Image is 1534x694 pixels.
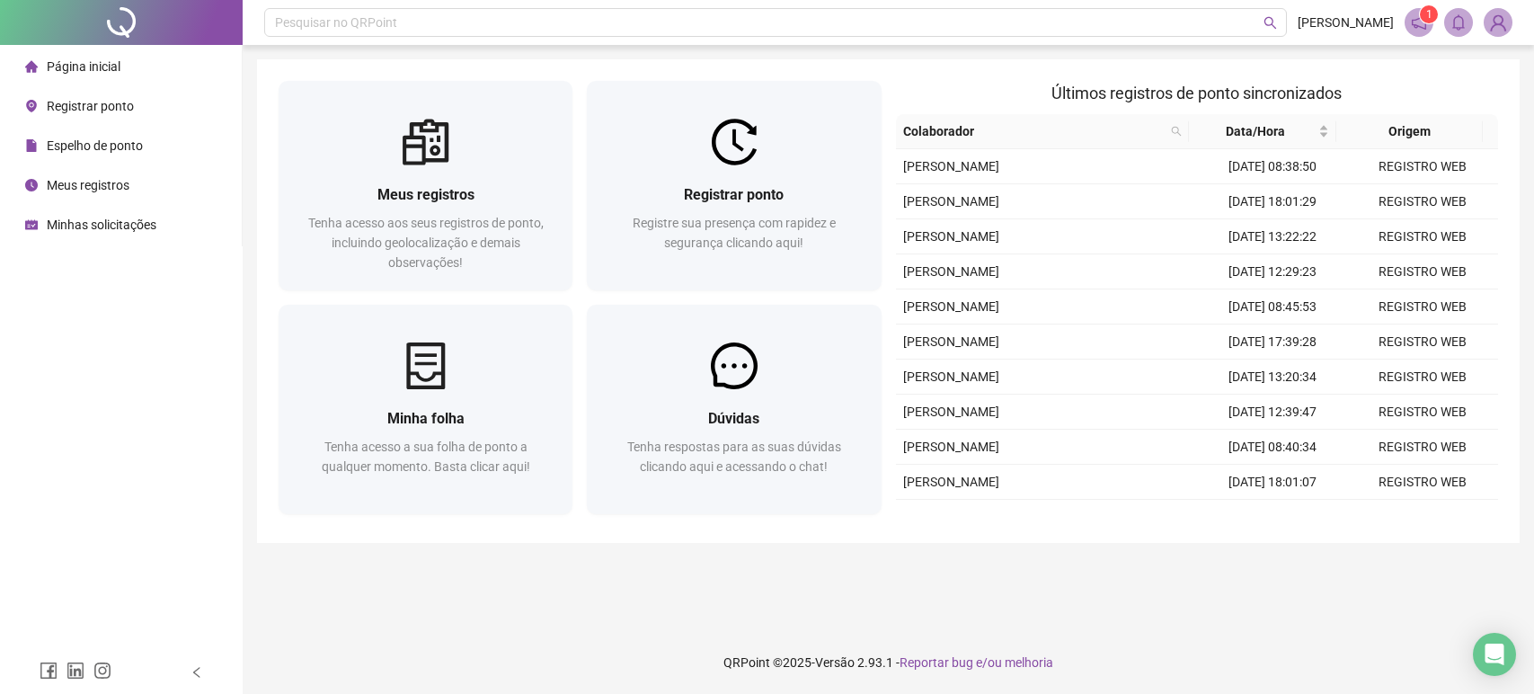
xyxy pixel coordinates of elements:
td: [DATE] 13:09:26 [1197,500,1348,535]
td: [DATE] 18:01:29 [1197,184,1348,219]
span: Meus registros [47,178,129,192]
span: schedule [25,218,38,231]
td: REGISTRO WEB [1347,395,1498,430]
span: Dúvidas [708,410,759,427]
td: REGISTRO WEB [1347,360,1498,395]
span: environment [25,100,38,112]
footer: QRPoint © 2025 - 2.93.1 - [243,631,1534,694]
span: facebook [40,662,58,680]
span: Reportar bug e/ou melhoria [900,655,1053,670]
span: Versão [815,655,855,670]
th: Origem [1336,114,1483,149]
span: search [1171,126,1182,137]
td: [DATE] 12:29:23 [1197,254,1348,289]
span: [PERSON_NAME] [903,229,999,244]
span: [PERSON_NAME] [903,299,999,314]
span: Registrar ponto [684,186,784,203]
span: home [25,60,38,73]
span: instagram [93,662,111,680]
span: bell [1450,14,1467,31]
span: Últimos registros de ponto sincronizados [1051,84,1342,102]
span: [PERSON_NAME] [903,264,999,279]
a: DúvidasTenha respostas para as suas dúvidas clicando aqui e acessando o chat! [587,305,881,514]
span: Espelho de ponto [47,138,143,153]
span: 1 [1426,8,1432,21]
span: Página inicial [47,59,120,74]
span: search [1264,16,1277,30]
td: [DATE] 12:39:47 [1197,395,1348,430]
span: clock-circle [25,179,38,191]
td: REGISTRO WEB [1347,325,1498,360]
span: Meus registros [377,186,474,203]
a: Minha folhaTenha acesso a sua folha de ponto a qualquer momento. Basta clicar aqui! [279,305,572,514]
span: Tenha acesso a sua folha de ponto a qualquer momento. Basta clicar aqui! [322,440,530,474]
span: left [191,666,203,679]
td: [DATE] 17:39:28 [1197,325,1348,360]
span: notification [1411,14,1427,31]
td: [DATE] 18:01:07 [1197,465,1348,500]
td: REGISTRO WEB [1347,289,1498,325]
td: REGISTRO WEB [1347,184,1498,219]
td: REGISTRO WEB [1347,500,1498,535]
span: Colaborador [903,121,1165,141]
sup: 1 [1420,5,1438,23]
span: [PERSON_NAME] [903,159,999,173]
a: Meus registrosTenha acesso aos seus registros de ponto, incluindo geolocalização e demais observa... [279,81,572,290]
span: Tenha respostas para as suas dúvidas clicando aqui e acessando o chat! [627,440,841,474]
span: Registrar ponto [47,99,134,113]
td: REGISTRO WEB [1347,430,1498,465]
span: Data/Hora [1196,121,1314,141]
span: [PERSON_NAME] [903,194,999,209]
span: search [1167,118,1185,145]
th: Data/Hora [1189,114,1335,149]
span: [PERSON_NAME] [903,369,999,384]
td: REGISTRO WEB [1347,465,1498,500]
td: [DATE] 08:45:53 [1197,289,1348,325]
span: [PERSON_NAME] [903,334,999,349]
td: [DATE] 08:40:34 [1197,430,1348,465]
span: Minhas solicitações [47,218,156,232]
img: 57921 [1485,9,1512,36]
td: REGISTRO WEB [1347,219,1498,254]
span: Minha folha [387,410,465,427]
span: [PERSON_NAME] [903,440,999,454]
div: Open Intercom Messenger [1473,633,1516,676]
span: Tenha acesso aos seus registros de ponto, incluindo geolocalização e demais observações! [308,216,544,270]
a: Registrar pontoRegistre sua presença com rapidez e segurança clicando aqui! [587,81,881,290]
td: [DATE] 08:38:50 [1197,149,1348,184]
span: [PERSON_NAME] [903,475,999,489]
span: linkedin [67,662,84,680]
td: REGISTRO WEB [1347,254,1498,289]
td: [DATE] 13:20:34 [1197,360,1348,395]
span: file [25,139,38,152]
span: [PERSON_NAME] [903,405,999,419]
td: [DATE] 13:22:22 [1197,219,1348,254]
td: REGISTRO WEB [1347,149,1498,184]
span: [PERSON_NAME] [1298,13,1394,32]
span: Registre sua presença com rapidez e segurança clicando aqui! [633,216,836,250]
